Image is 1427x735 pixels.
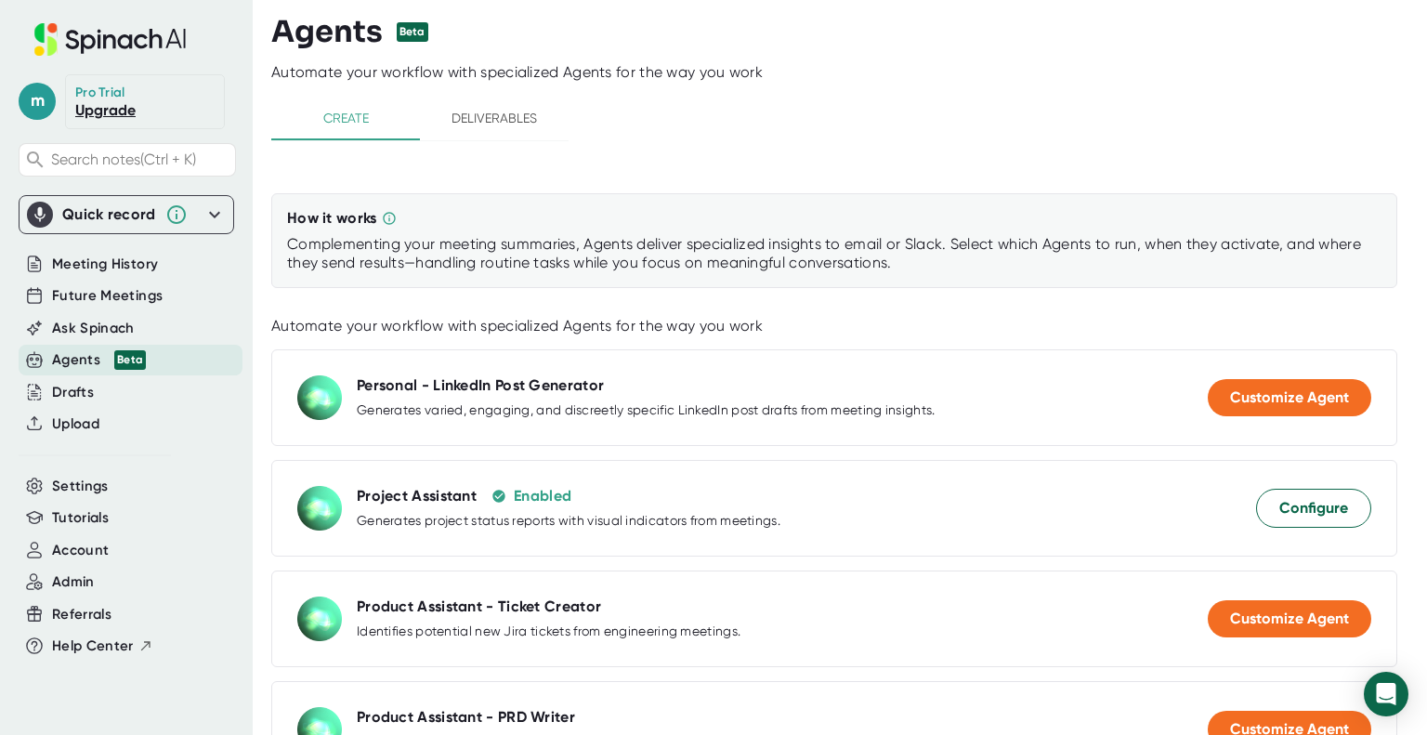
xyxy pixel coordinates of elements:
[52,318,135,339] button: Ask Spinach
[271,317,1397,335] div: Automate your workflow with specialized Agents for the way you work
[357,513,780,530] div: Generates project status reports with visual indicators from meetings.
[287,235,1381,272] div: Complementing your meeting summaries, Agents deliver specialized insights to email or Slack. Sele...
[52,254,158,275] button: Meeting History
[297,486,342,531] img: Project Assistant
[282,107,409,130] span: Create
[1208,379,1371,416] button: Customize Agent
[1230,610,1349,627] span: Customize Agent
[52,349,146,371] div: Agents
[51,151,196,168] span: Search notes (Ctrl + K)
[75,101,136,119] a: Upgrade
[357,597,601,616] div: Product Assistant - Ticket Creator
[62,205,156,224] div: Quick record
[357,376,604,395] div: Personal - LinkedIn Post Generator
[52,476,109,497] button: Settings
[52,382,94,403] button: Drafts
[52,507,109,529] button: Tutorials
[297,375,342,420] img: Personal - LinkedIn Post Generator
[514,487,571,505] div: Enabled
[382,211,397,226] svg: Complementing your meeting summaries, Agents deliver specialized insights to email or Slack. Sele...
[52,285,163,307] button: Future Meetings
[397,22,428,42] div: Beta
[357,487,477,505] div: Project Assistant
[52,571,95,593] button: Admin
[75,85,128,101] div: Pro Trial
[357,623,740,640] div: Identifies potential new Jira tickets from engineering meetings.
[271,14,383,49] h3: Agents
[297,597,342,641] img: Product Assistant - Ticket Creator
[52,540,109,561] button: Account
[357,402,936,419] div: Generates varied, engaging, and discreetly specific LinkedIn post drafts from meeting insights.
[52,604,111,625] button: Referrals
[1279,497,1348,519] span: Configure
[287,209,377,228] div: How it works
[271,63,1427,82] div: Automate your workflow with specialized Agents for the way you work
[357,708,575,727] div: Product Assistant - PRD Writer
[1230,388,1349,406] span: Customize Agent
[114,350,146,370] div: Beta
[52,636,134,657] span: Help Center
[27,196,226,233] div: Quick record
[52,636,153,657] button: Help Center
[1256,489,1371,528] button: Configure
[19,83,56,120] span: m
[1208,600,1371,637] button: Customize Agent
[1364,672,1408,716] div: Open Intercom Messenger
[52,349,146,371] button: Agents Beta
[52,413,99,435] button: Upload
[431,107,557,130] span: Deliverables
